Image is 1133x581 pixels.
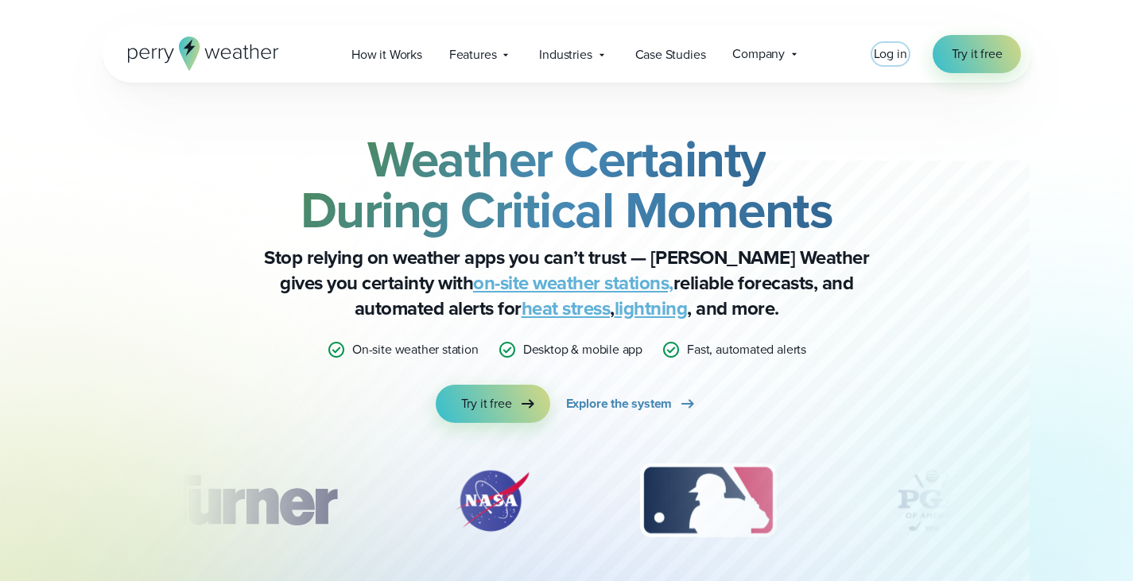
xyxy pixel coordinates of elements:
[522,294,611,323] a: heat stress
[687,340,806,359] p: Fast, automated alerts
[523,340,642,359] p: Desktop & mobile app
[868,461,995,540] div: 4 of 12
[635,45,706,64] span: Case Studies
[338,38,436,71] a: How it Works
[351,45,422,64] span: How it Works
[566,385,698,423] a: Explore the system
[436,385,550,423] a: Try it free
[868,461,995,540] img: PGA.svg
[615,294,688,323] a: lightning
[933,35,1022,73] a: Try it free
[249,245,885,321] p: Stop relying on weather apps you can’t trust — [PERSON_NAME] Weather gives you certainty with rel...
[449,45,497,64] span: Features
[352,340,479,359] p: On-site weather station
[134,461,359,540] div: 1 of 12
[874,45,907,63] span: Log in
[182,461,952,548] div: slideshow
[437,461,548,540] img: NASA.svg
[566,394,673,413] span: Explore the system
[874,45,907,64] a: Log in
[301,122,833,247] strong: Weather Certainty During Critical Moments
[732,45,785,64] span: Company
[473,269,673,297] a: on-site weather stations,
[622,38,720,71] a: Case Studies
[539,45,592,64] span: Industries
[437,461,548,540] div: 2 of 12
[624,461,792,540] div: 3 of 12
[952,45,1003,64] span: Try it free
[134,461,359,540] img: Turner-Construction_1.svg
[624,461,792,540] img: MLB.svg
[461,394,512,413] span: Try it free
